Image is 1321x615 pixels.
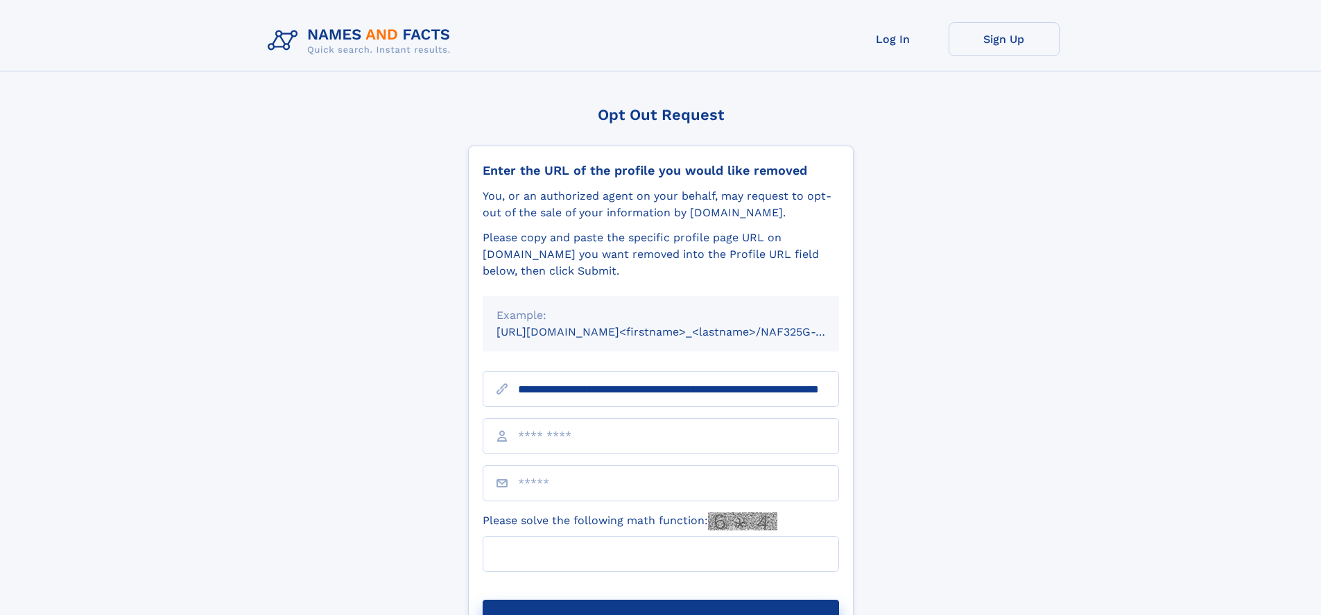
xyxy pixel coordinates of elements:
img: Logo Names and Facts [262,22,462,60]
a: Log In [838,22,949,56]
div: Example: [497,307,825,324]
div: Enter the URL of the profile you would like removed [483,163,839,178]
a: Sign Up [949,22,1060,56]
label: Please solve the following math function: [483,512,777,530]
div: Opt Out Request [468,106,854,123]
small: [URL][DOMAIN_NAME]<firstname>_<lastname>/NAF325G-xxxxxxxx [497,325,865,338]
div: You, or an authorized agent on your behalf, may request to opt-out of the sale of your informatio... [483,188,839,221]
div: Please copy and paste the specific profile page URL on [DOMAIN_NAME] you want removed into the Pr... [483,229,839,279]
